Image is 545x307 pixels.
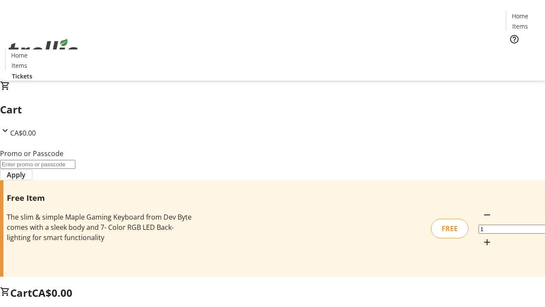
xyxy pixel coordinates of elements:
button: Help [506,31,523,48]
div: FREE [431,219,468,238]
h3: Free Item [7,192,193,204]
span: Items [11,61,27,70]
span: Tickets [12,72,32,81]
span: CA$0.00 [10,128,36,138]
a: Items [6,61,33,70]
a: Items [506,22,534,31]
a: Tickets [506,49,540,58]
span: Apply [7,170,26,180]
button: Decrement by one [479,206,496,223]
a: Home [6,51,33,60]
a: Home [506,12,534,20]
div: The slim & simple Maple Gaming Keyboard from Dev Byte comes with a sleek body and 7- Color RGB LE... [7,212,193,243]
img: Orient E2E Organization 0gVn3KdbAw's Logo [5,29,81,72]
button: Increment by one [479,234,496,251]
span: Home [11,51,28,60]
span: Items [512,22,528,31]
span: CA$0.00 [32,286,72,300]
span: Tickets [513,49,533,58]
span: Home [512,12,528,20]
a: Tickets [5,72,39,81]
